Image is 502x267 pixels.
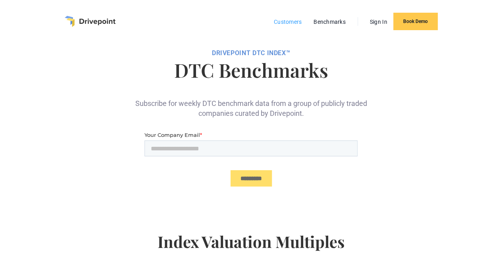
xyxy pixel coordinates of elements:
[65,16,115,27] a: home
[16,232,486,264] h4: Index Valuation Multiples
[132,86,370,118] div: Subscribe for weekly DTC benchmark data from a group of publicly traded companies curated by Driv...
[16,49,486,57] div: DRIVEPOiNT DTC Index™
[393,13,438,30] a: Book Demo
[270,17,306,27] a: Customers
[310,17,350,27] a: Benchmarks
[16,60,486,79] h1: DTC Benchmarks
[144,131,358,200] iframe: Form 0
[366,17,391,27] a: Sign In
